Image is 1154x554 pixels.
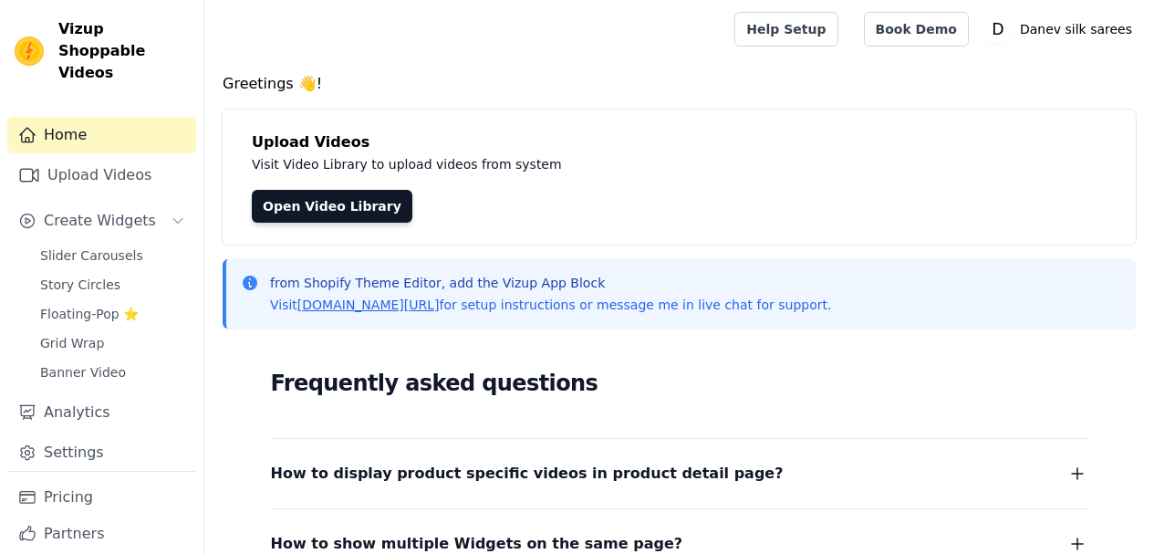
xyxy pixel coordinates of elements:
p: Visit for setup instructions or message me in live chat for support. [270,296,831,314]
a: Help Setup [734,12,837,47]
a: Slider Carousels [29,243,196,268]
a: Banner Video [29,360,196,385]
text: D [992,20,1003,38]
a: Grid Wrap [29,330,196,356]
span: Slider Carousels [40,246,143,265]
p: from Shopify Theme Editor, add the Vizup App Block [270,274,831,292]
a: [DOMAIN_NAME][URL] [297,298,440,312]
span: Banner Video [40,363,126,382]
span: Grid Wrap [40,334,104,352]
span: Vizup Shoppable Videos [58,18,189,84]
span: How to display product specific videos in product detail page? [271,461,784,486]
a: Open Video Library [252,190,412,223]
span: Create Widgets [44,210,156,232]
a: Settings [7,434,196,471]
a: Home [7,117,196,153]
a: Analytics [7,394,196,431]
img: Vizup [15,37,44,66]
a: Story Circles [29,272,196,298]
button: How to display product specific videos in product detail page? [271,461,1088,486]
span: Floating-Pop ⭐ [40,305,139,323]
a: Floating-Pop ⭐ [29,301,196,327]
h2: Frequently asked questions [271,365,1088,402]
a: Book Demo [864,12,969,47]
h4: Greetings 👋! [223,73,1136,95]
a: Pricing [7,479,196,516]
a: Partners [7,516,196,552]
p: Visit Video Library to upload videos from system [252,153,1069,175]
p: Danev silk sarees [1013,13,1139,46]
button: D Danev silk sarees [983,13,1139,46]
button: Create Widgets [7,203,196,239]
span: Story Circles [40,276,120,294]
h4: Upload Videos [252,131,1107,153]
a: Upload Videos [7,157,196,193]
